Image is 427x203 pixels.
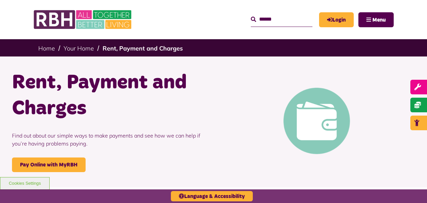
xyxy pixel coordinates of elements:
[12,122,209,157] p: Find out about our simple ways to make payments and see how we can help if you’re having problems...
[358,12,394,27] button: Navigation
[12,70,209,122] h1: Rent, Payment and Charges
[283,88,350,154] img: Pay Rent
[171,191,253,201] button: Language & Accessibility
[372,17,386,23] span: Menu
[12,157,86,172] a: Pay Online with MyRBH
[103,45,183,52] a: Rent, Payment and Charges
[33,7,133,33] img: RBH
[38,45,55,52] a: Home
[64,45,94,52] a: Your Home
[319,12,354,27] a: MyRBH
